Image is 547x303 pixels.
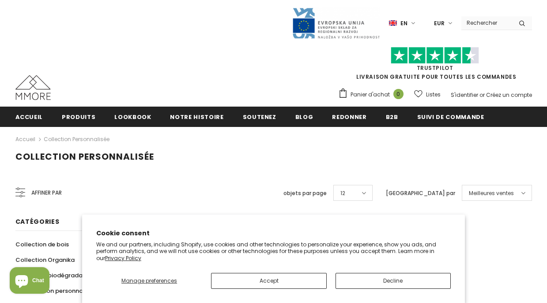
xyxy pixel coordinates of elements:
a: Suivi de commande [417,107,484,127]
img: Cas MMORE [15,75,51,100]
a: Lookbook [114,107,151,127]
label: [GEOGRAPHIC_DATA] par [386,189,455,198]
span: soutenez [243,113,276,121]
span: Meilleures ventes [469,189,514,198]
span: B2B [386,113,398,121]
span: Accueil [15,113,43,121]
a: Collection de bois [15,237,69,252]
span: Suivi de commande [417,113,484,121]
span: Collection Organika [15,256,75,264]
a: Blog [295,107,313,127]
a: TrustPilot [417,64,453,72]
p: We and our partners, including Shopify, use cookies and other technologies to personalize your ex... [96,241,451,262]
img: Faites confiance aux étoiles pilotes [391,47,479,64]
button: Manage preferences [96,273,203,289]
a: Notre histoire [170,107,223,127]
a: Listes [414,87,441,102]
a: Collection biodégradable [15,268,92,283]
span: Listes [426,90,441,99]
span: Collection de bois [15,240,69,249]
span: en [400,19,407,28]
a: Collection personnalisée [15,283,96,299]
span: Affiner par [31,188,62,198]
span: Catégories [15,217,60,226]
span: Produits [62,113,95,121]
h2: Cookie consent [96,229,451,238]
a: Accueil [15,107,43,127]
button: Accept [211,273,326,289]
span: Lookbook [114,113,151,121]
span: Notre histoire [170,113,223,121]
span: Collection personnalisée [23,287,96,295]
button: Decline [336,273,451,289]
span: Redonner [332,113,366,121]
span: Collection biodégradable [15,271,92,280]
a: Accueil [15,134,35,145]
a: Redonner [332,107,366,127]
span: or [479,91,485,99]
input: Search Site [461,16,512,29]
span: EUR [434,19,445,28]
a: B2B [386,107,398,127]
span: 0 [393,89,404,99]
a: Javni Razpis [292,19,380,27]
span: Collection personnalisée [15,150,154,163]
a: Privacy Policy [105,254,141,262]
inbox-online-store-chat: Shopify online store chat [7,267,52,296]
span: Blog [295,113,313,121]
span: Manage preferences [121,277,177,284]
a: S'identifier [451,91,478,99]
a: Créez un compte [486,91,532,99]
a: Panier d'achat 0 [338,88,408,101]
label: objets par page [283,189,327,198]
span: Panier d'achat [351,90,390,99]
span: 12 [340,189,345,198]
a: Collection Organika [15,252,75,268]
a: Collection personnalisée [44,135,109,143]
img: i-lang-1.png [389,19,397,27]
img: Javni Razpis [292,7,380,39]
a: soutenez [243,107,276,127]
span: LIVRAISON GRATUITE POUR TOUTES LES COMMANDES [338,51,532,81]
a: Produits [62,107,95,127]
